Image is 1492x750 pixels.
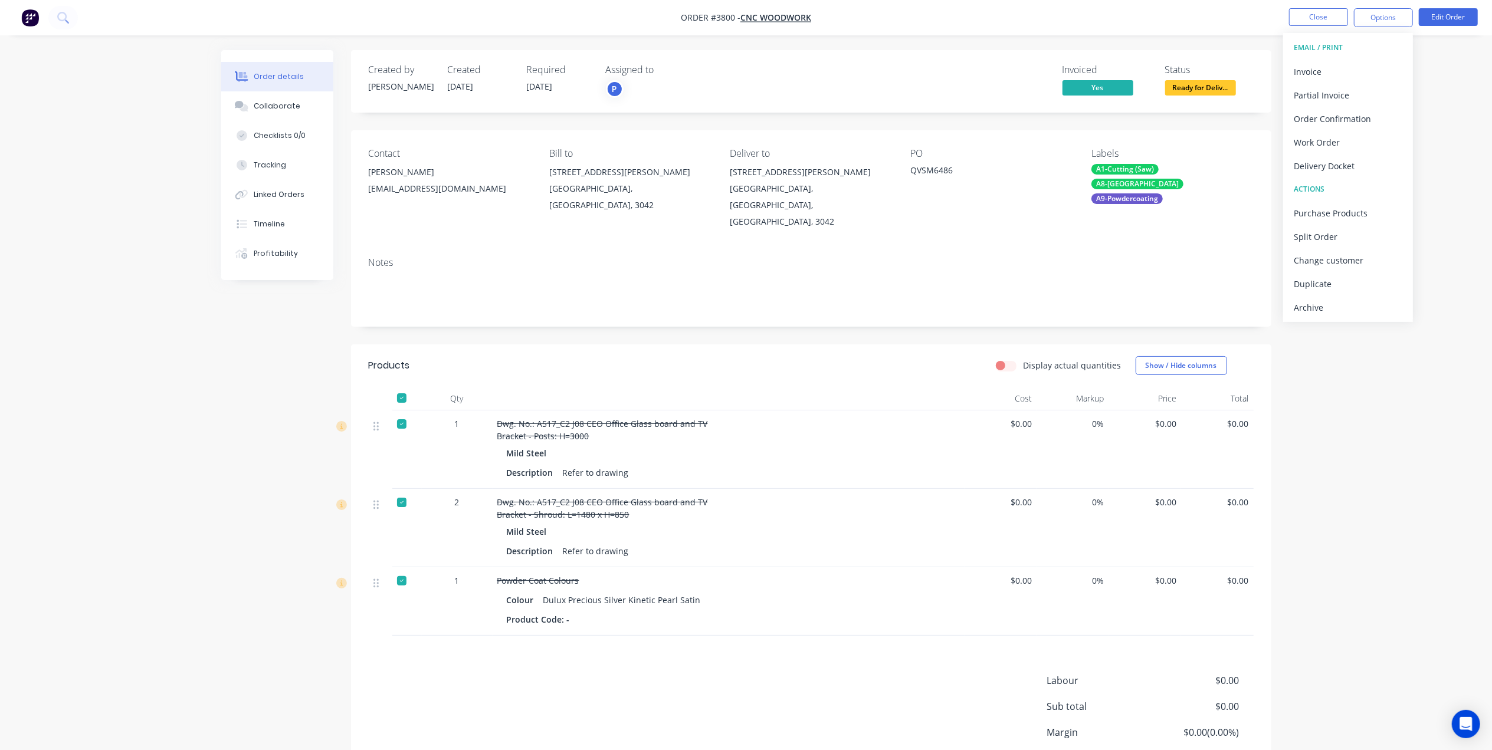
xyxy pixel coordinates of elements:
div: [GEOGRAPHIC_DATA], [GEOGRAPHIC_DATA], 3042 [549,180,711,213]
div: Order details [254,71,304,82]
span: 0% [1041,574,1104,587]
button: Archive [1283,295,1413,319]
div: Markup [1037,387,1109,410]
button: ACTIONS [1283,177,1413,201]
div: Labels [1091,148,1253,159]
div: Qty [422,387,493,410]
div: Notes [369,257,1254,268]
button: Edit Order [1419,8,1478,26]
div: ACTIONS [1294,182,1402,197]
span: Ready for Deliv... [1165,80,1236,95]
span: 1 [455,417,460,430]
img: Factory [21,9,39,27]
div: Assigned to [606,64,724,75]
span: $0.00 [1186,496,1249,508]
div: Bill to [549,148,711,159]
span: $0.00 [1114,496,1177,508]
button: Duplicate [1283,272,1413,295]
div: Required [527,64,592,75]
div: Product Code: - [507,611,575,628]
span: Powder Coat Colours [497,575,579,586]
span: Labour [1047,673,1152,687]
button: Close [1289,8,1348,26]
div: [GEOGRAPHIC_DATA], [GEOGRAPHIC_DATA], [GEOGRAPHIC_DATA], 3042 [730,180,891,230]
div: [PERSON_NAME][EMAIL_ADDRESS][DOMAIN_NAME] [369,164,530,202]
button: Purchase Products [1283,201,1413,225]
span: $0.00 [1114,574,1177,587]
div: Timeline [254,219,285,229]
div: Invoice [1294,63,1402,80]
div: Tracking [254,160,286,170]
div: [STREET_ADDRESS][PERSON_NAME][GEOGRAPHIC_DATA], [GEOGRAPHIC_DATA], 3042 [549,164,711,213]
div: Mild Steel [507,523,552,540]
div: Change customer [1294,252,1402,269]
button: Delivery Docket [1283,154,1413,177]
span: $0.00 [969,574,1032,587]
div: Dulux Precious Silver Kinetic Pearl Satin [539,591,706,608]
div: Duplicate [1294,275,1402,292]
span: Dwg. No.: A517_C2 J08 CEO Office Glass board and TV Bracket - Posts: H=3000 [497,418,708,442]
button: Timeline [221,209,333,239]
button: Profitability [221,239,333,268]
button: Show / Hide columns [1136,356,1227,375]
div: Linked Orders [254,189,304,200]
a: CNC WOODWORK [740,12,811,24]
div: A8-[GEOGRAPHIC_DATA] [1091,179,1183,189]
span: 0% [1041,496,1104,508]
span: 0% [1041,417,1104,430]
span: $0.00 [1114,417,1177,430]
span: [DATE] [527,81,553,92]
div: Delivery Docket [1294,157,1402,175]
div: Deliver to [730,148,891,159]
span: Order #3800 - [681,12,740,24]
div: Contact [369,148,530,159]
div: Created [448,64,513,75]
div: Collaborate [254,101,300,111]
button: Order Confirmation [1283,107,1413,130]
div: Colour [507,591,539,608]
span: $0.00 [1186,574,1249,587]
div: Archive [1294,299,1402,316]
div: Purchase Products [1294,205,1402,222]
span: 1 [455,574,460,587]
div: [STREET_ADDRESS][PERSON_NAME] [549,164,711,180]
div: [PERSON_NAME] [369,80,434,93]
button: Change customer [1283,248,1413,272]
button: Work Order [1283,130,1413,154]
button: Checklists 0/0 [221,121,333,150]
div: Description [507,464,558,481]
div: Cost [965,387,1037,410]
button: Ready for Deliv... [1165,80,1236,98]
button: EMAIL / PRINT [1283,36,1413,60]
button: Collaborate [221,91,333,121]
button: Order details [221,62,333,91]
div: Partial Invoice [1294,87,1402,104]
span: Sub total [1047,699,1152,713]
span: $0.00 [1186,417,1249,430]
div: Split Order [1294,228,1402,245]
div: A1-Cutting (Saw) [1091,164,1159,175]
div: Checklists 0/0 [254,130,306,141]
div: [PERSON_NAME] [369,164,530,180]
button: P [606,80,624,98]
span: $0.00 [1152,699,1239,713]
span: [DATE] [448,81,474,92]
span: Yes [1063,80,1133,95]
div: [STREET_ADDRESS][PERSON_NAME][GEOGRAPHIC_DATA], [GEOGRAPHIC_DATA], [GEOGRAPHIC_DATA], 3042 [730,164,891,230]
div: Total [1181,387,1254,410]
span: $0.00 [969,417,1032,430]
div: QVSM6486 [911,164,1058,180]
div: Open Intercom Messenger [1452,710,1480,738]
button: Options [1354,8,1413,27]
div: Refer to drawing [558,542,634,560]
div: A9-Powdercoating [1091,193,1163,204]
div: Description [507,542,558,560]
button: Invoice [1283,60,1413,83]
div: Mild Steel [507,445,552,462]
span: $0.00 [1152,673,1239,687]
button: Split Order [1283,225,1413,248]
div: Profitability [254,248,298,259]
div: [STREET_ADDRESS][PERSON_NAME] [730,164,891,180]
